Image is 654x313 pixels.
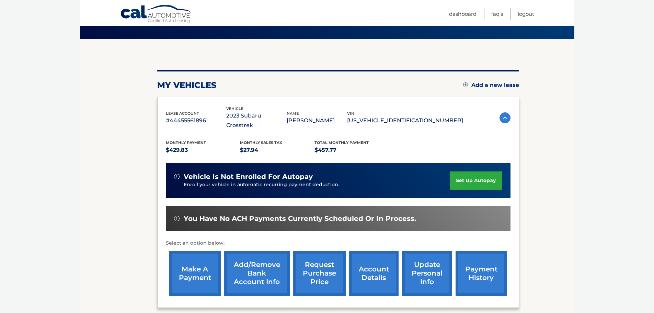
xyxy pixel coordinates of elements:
[287,111,299,116] span: name
[349,251,399,296] a: account details
[463,82,468,87] img: add.svg
[347,116,463,125] p: [US_VEHICLE_IDENTIFICATION_NUMBER]
[456,251,507,296] a: payment history
[169,251,221,296] a: make a payment
[157,80,217,90] h2: my vehicles
[240,145,314,155] p: $27.94
[184,172,313,181] span: vehicle is not enrolled for autopay
[463,82,519,89] a: Add a new lease
[347,111,354,116] span: vin
[166,116,226,125] p: #44455561896
[491,8,503,20] a: FAQ's
[166,140,206,145] span: Monthly Payment
[226,111,287,130] p: 2023 Subaru Crosstrek
[184,181,450,189] p: Enroll your vehicle in automatic recurring payment deduction.
[402,251,452,296] a: update personal info
[293,251,346,296] a: request purchase price
[518,8,534,20] a: Logout
[450,171,502,190] a: set up autopay
[224,251,290,296] a: Add/Remove bank account info
[314,140,369,145] span: Total Monthly Payment
[174,216,180,221] img: alert-white.svg
[174,174,180,179] img: alert-white.svg
[240,140,282,145] span: Monthly sales Tax
[287,116,347,125] p: [PERSON_NAME]
[500,112,510,123] img: accordion-active.svg
[184,214,416,223] span: You have no ACH payments currently scheduled or in process.
[166,111,199,116] span: lease account
[449,8,477,20] a: Dashboard
[166,145,240,155] p: $429.83
[226,106,243,111] span: vehicle
[166,239,510,247] p: Select an option below:
[120,4,192,24] a: Cal Automotive
[314,145,389,155] p: $457.77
